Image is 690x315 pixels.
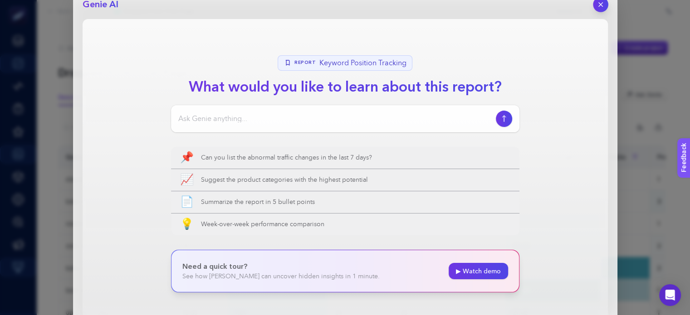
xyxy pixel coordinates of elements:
span: 📌 [180,152,194,163]
input: Ask Genie anything... [178,113,492,124]
span: Report [294,59,316,66]
span: 💡 [180,219,194,230]
button: 📌Can you list the abnormal traffic changes in the last 7 days? [171,147,519,169]
button: 📄Summarize the report in 5 bullet points [171,191,519,213]
button: 💡Week-over-week performance comparison [171,213,519,235]
button: 📈Suggest the product categories with the highest potential [171,169,519,191]
p: Need a quick tour? [182,261,380,272]
span: Can you list the abnormal traffic changes in the last 7 days? [201,153,510,162]
span: Summarize the report in 5 bullet points [201,198,510,207]
span: Keyword Position Tracking [319,58,406,68]
div: Open Intercom Messenger [659,284,681,306]
p: See how [PERSON_NAME] can uncover hidden insights in 1 minute. [182,272,380,281]
h1: What would you like to learn about this report? [181,76,509,98]
span: Week-over-week performance comparison [201,220,510,229]
span: Suggest the product categories with the highest potential [201,175,510,184]
span: Feedback [5,3,34,10]
span: 📄 [180,197,194,208]
a: ▶ Watch demo [449,263,508,279]
span: 📈 [180,174,194,185]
